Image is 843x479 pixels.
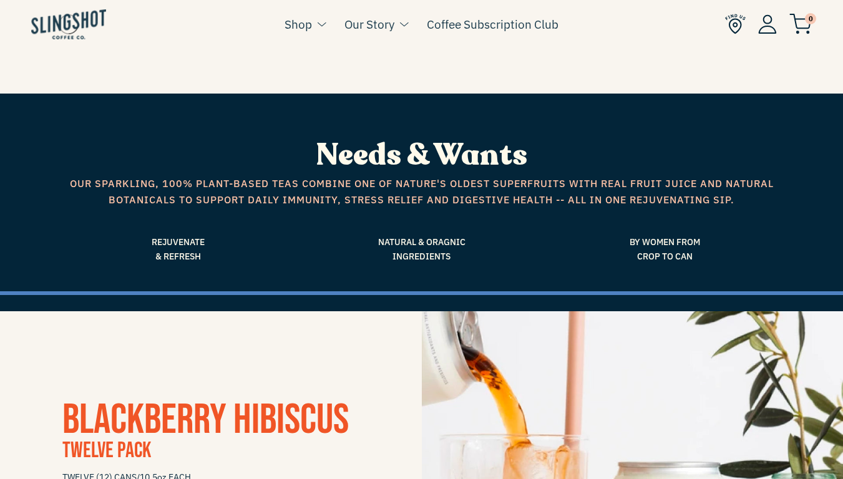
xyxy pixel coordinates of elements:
span: Twelve Pack [62,437,151,464]
img: Find Us [725,14,746,34]
a: Shop [285,15,312,34]
img: Account [758,14,777,34]
a: Blackberry Hibiscus [62,395,349,445]
span: Our sparkling, 100% plant-based teas combine one of nature's oldest superfruits with real fruit j... [66,176,777,208]
a: Our Story [344,15,394,34]
span: Rejuvenate & Refresh [66,235,291,263]
img: cart [789,14,812,34]
span: Needs & Wants [316,135,527,175]
span: Natural & Oragnic Ingredients [309,235,534,263]
a: 0 [789,16,812,31]
span: By Women From Crop to Can [553,235,777,263]
a: Coffee Subscription Club [427,15,558,34]
span: 0 [805,13,816,24]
